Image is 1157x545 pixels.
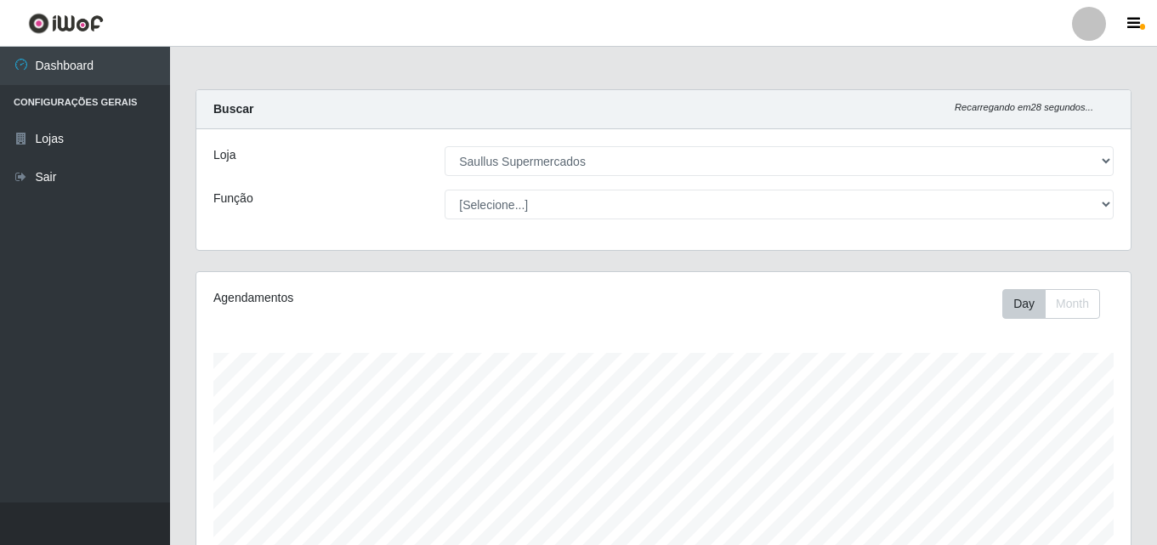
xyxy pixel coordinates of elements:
[213,289,574,307] div: Agendamentos
[213,146,235,164] label: Loja
[213,190,253,207] label: Função
[1002,289,1046,319] button: Day
[1002,289,1114,319] div: Toolbar with button groups
[1045,289,1100,319] button: Month
[1002,289,1100,319] div: First group
[955,102,1093,112] i: Recarregando em 28 segundos...
[28,13,104,34] img: CoreUI Logo
[213,102,253,116] strong: Buscar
